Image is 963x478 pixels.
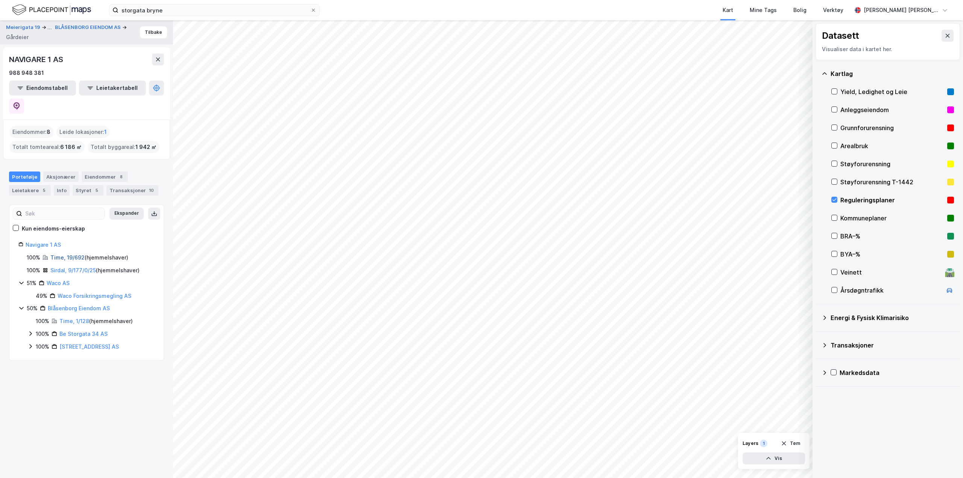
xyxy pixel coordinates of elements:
[840,286,942,295] div: Årsdøgntrafikk
[27,266,40,275] div: 100%
[743,452,805,464] button: Vis
[9,141,85,153] div: Totalt tomteareal :
[27,279,36,288] div: 51%
[793,6,807,15] div: Bolig
[47,23,52,32] div: ...
[58,293,131,299] a: Waco Forsikringsmegling AS
[840,232,944,241] div: BRA–%
[12,3,91,17] img: logo.f888ab2527a4732fd821a326f86c7f29.svg
[48,305,110,311] a: Blåsenborg Eiendom AS
[40,187,48,194] div: 5
[59,317,133,326] div: ( hjemmelshaver )
[822,30,859,42] div: Datasett
[59,331,108,337] a: Be Storgata 34 AS
[93,187,100,194] div: 5
[47,280,70,286] a: Waco AS
[109,208,144,220] button: Ekspander
[147,187,155,194] div: 10
[36,329,49,338] div: 100%
[56,126,110,138] div: Leide lokasjoner :
[831,341,954,350] div: Transaksjoner
[43,171,79,182] div: Aksjonærer
[104,127,107,137] span: 1
[840,268,942,277] div: Veinett
[50,253,128,262] div: ( hjemmelshaver )
[36,317,49,326] div: 100%
[36,342,49,351] div: 100%
[9,68,44,77] div: 988 948 381
[945,267,955,277] div: 🛣️
[55,24,122,31] button: BLÅSENBORG EIENDOM AS
[840,159,944,168] div: Støyforurensning
[840,105,944,114] div: Anleggseiendom
[760,440,767,447] div: 1
[864,6,939,15] div: [PERSON_NAME] [PERSON_NAME]
[776,437,805,449] button: Tøm
[743,440,758,446] div: Layers
[117,173,125,181] div: 8
[79,80,146,96] button: Leietakertabell
[88,141,159,153] div: Totalt byggareal :
[822,45,954,54] div: Visualiser data i kartet her.
[22,224,85,233] div: Kun eiendoms-eierskap
[840,250,944,259] div: BYA–%
[9,185,51,196] div: Leietakere
[50,254,85,261] a: Time, 19/692
[9,171,40,182] div: Portefølje
[50,267,96,273] a: Sirdal, 9/177/0/25
[9,80,76,96] button: Eiendomstabell
[59,318,89,324] a: Time, 1/128
[840,178,944,187] div: Støyforurensning T-1442
[925,442,963,478] div: Kontrollprogram for chat
[47,127,50,137] span: 8
[73,185,103,196] div: Styret
[9,126,53,138] div: Eiendommer :
[60,143,82,152] span: 6 186 ㎡
[840,87,944,96] div: Yield, Ledighet og Leie
[6,33,29,42] div: Gårdeier
[823,6,843,15] div: Verktøy
[831,69,954,78] div: Kartlag
[6,23,42,32] button: Meierigata 19
[840,123,944,132] div: Grunnforurensning
[50,266,140,275] div: ( hjemmelshaver )
[118,5,310,16] input: Søk på adresse, matrikkel, gårdeiere, leietakere eller personer
[723,6,733,15] div: Kart
[59,343,119,350] a: [STREET_ADDRESS] AS
[831,313,954,322] div: Energi & Fysisk Klimarisiko
[840,214,944,223] div: Kommuneplaner
[27,253,40,262] div: 100%
[140,26,167,38] button: Tilbake
[840,368,954,377] div: Markedsdata
[106,185,158,196] div: Transaksjoner
[750,6,777,15] div: Mine Tags
[26,241,61,248] a: Navigare 1 AS
[82,171,128,182] div: Eiendommer
[135,143,156,152] span: 1 942 ㎡
[925,442,963,478] iframe: Chat Widget
[22,208,105,219] input: Søk
[9,53,64,65] div: NAVIGARE 1 AS
[36,291,47,300] div: 49%
[27,304,38,313] div: 50%
[840,141,944,150] div: Arealbruk
[840,196,944,205] div: Reguleringsplaner
[54,185,70,196] div: Info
